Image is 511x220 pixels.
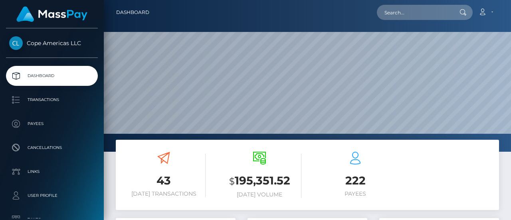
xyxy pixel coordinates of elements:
[9,70,95,82] p: Dashboard
[9,166,95,178] p: Links
[122,190,206,197] h6: [DATE] Transactions
[6,40,98,47] span: Cope Americas LLC
[313,173,397,188] h3: 222
[218,173,301,189] h3: 195,351.52
[6,90,98,110] a: Transactions
[6,66,98,86] a: Dashboard
[9,118,95,130] p: Payees
[9,94,95,106] p: Transactions
[377,5,452,20] input: Search...
[6,114,98,134] a: Payees
[218,191,301,198] h6: [DATE] Volume
[9,36,23,50] img: Cope Americas LLC
[229,176,235,187] small: $
[6,186,98,206] a: User Profile
[122,173,206,188] h3: 43
[9,190,95,202] p: User Profile
[313,190,397,197] h6: Payees
[6,162,98,182] a: Links
[16,6,87,22] img: MassPay Logo
[116,4,149,21] a: Dashboard
[9,142,95,154] p: Cancellations
[6,138,98,158] a: Cancellations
